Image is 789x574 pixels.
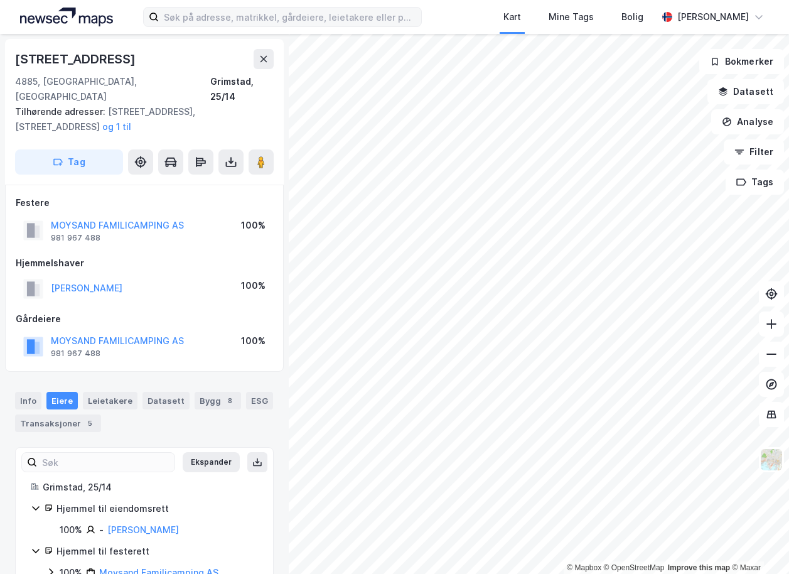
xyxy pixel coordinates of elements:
[99,523,104,538] div: -
[46,392,78,409] div: Eiere
[16,311,273,327] div: Gårdeiere
[15,106,108,117] span: Tilhørende adresser:
[20,8,113,26] img: logo.a4113a55bc3d86da70a041830d287a7e.svg
[677,9,749,24] div: [PERSON_NAME]
[60,523,82,538] div: 100%
[15,392,41,409] div: Info
[699,49,784,74] button: Bokmerker
[711,109,784,134] button: Analyse
[83,417,96,430] div: 5
[759,448,783,472] img: Z
[241,333,266,349] div: 100%
[16,195,273,210] div: Festere
[246,392,273,409] div: ESG
[16,256,273,271] div: Hjemmelshaver
[724,139,784,165] button: Filter
[726,514,789,574] div: Kontrollprogram for chat
[56,544,258,559] div: Hjemmel til festerett
[51,233,100,243] div: 981 967 488
[15,149,123,175] button: Tag
[604,563,665,572] a: OpenStreetMap
[223,394,236,407] div: 8
[567,563,601,572] a: Mapbox
[726,170,784,195] button: Tags
[707,79,784,104] button: Datasett
[503,9,521,24] div: Kart
[15,414,101,432] div: Transaksjoner
[43,480,258,495] div: Grimstad, 25/14
[549,9,594,24] div: Mine Tags
[726,514,789,574] iframe: Chat Widget
[142,392,190,409] div: Datasett
[195,392,241,409] div: Bygg
[107,524,179,535] a: [PERSON_NAME]
[83,392,137,409] div: Leietakere
[210,74,274,104] div: Grimstad, 25/14
[621,9,643,24] div: Bolig
[37,453,174,472] input: Søk
[15,104,264,134] div: [STREET_ADDRESS], [STREET_ADDRESS]
[183,452,240,472] button: Ekspander
[51,349,100,359] div: 981 967 488
[241,218,266,233] div: 100%
[56,501,258,516] div: Hjemmel til eiendomsrett
[668,563,730,572] a: Improve this map
[159,8,421,26] input: Søk på adresse, matrikkel, gårdeiere, leietakere eller personer
[15,74,210,104] div: 4885, [GEOGRAPHIC_DATA], [GEOGRAPHIC_DATA]
[15,49,138,69] div: [STREET_ADDRESS]
[241,278,266,293] div: 100%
